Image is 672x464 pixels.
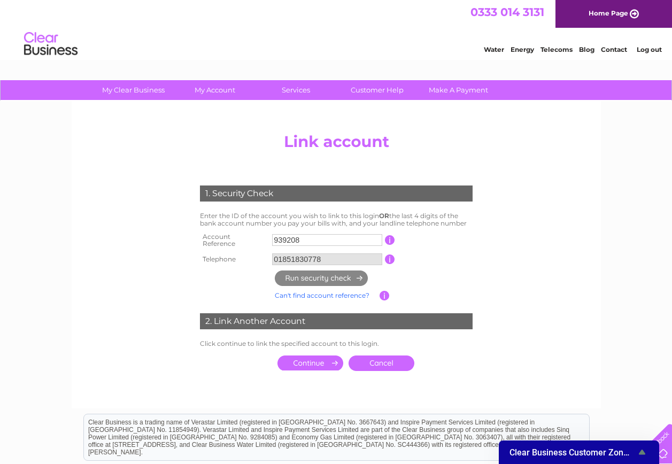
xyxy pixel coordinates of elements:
td: Enter the ID of the account you wish to link to this login the last 4 digits of the bank account ... [197,210,475,230]
input: Information [385,235,395,245]
div: Clear Business is a trading name of Verastar Limited (registered in [GEOGRAPHIC_DATA] No. 3667643... [84,6,589,52]
a: Telecoms [540,45,573,53]
img: logo.png [24,28,78,60]
span: Clear Business Customer Zone Survey [509,447,636,458]
a: Services [252,80,340,100]
a: My Account [171,80,259,100]
td: Click continue to link the specified account to this login. [197,337,475,350]
th: Account Reference [197,230,270,251]
a: Cancel [349,355,414,371]
a: Contact [601,45,627,53]
a: Customer Help [333,80,421,100]
a: Energy [511,45,534,53]
input: Submit [277,355,343,370]
button: Show survey - Clear Business Customer Zone Survey [509,446,648,459]
input: Information [380,291,390,300]
div: 1. Security Check [200,185,473,202]
a: Water [484,45,504,53]
a: My Clear Business [89,80,177,100]
a: Can't find account reference? [275,291,369,299]
a: Blog [579,45,594,53]
a: Log out [637,45,662,53]
a: Make A Payment [414,80,503,100]
a: 0333 014 3131 [470,5,544,19]
input: Information [385,254,395,264]
b: OR [379,212,389,220]
div: 2. Link Another Account [200,313,473,329]
th: Telephone [197,251,270,268]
